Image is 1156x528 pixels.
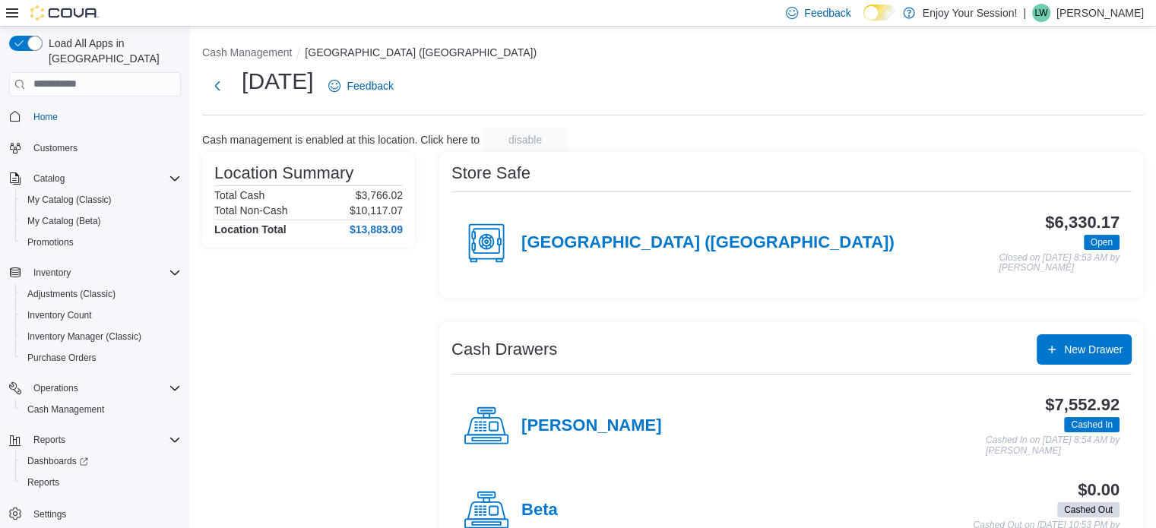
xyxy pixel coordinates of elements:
h4: [PERSON_NAME] [521,416,661,436]
span: Cashed In [1064,417,1120,432]
nav: An example of EuiBreadcrumbs [202,45,1144,63]
h4: Beta [521,501,558,520]
button: Reports [27,431,71,449]
span: Operations [27,379,181,397]
a: Dashboards [15,451,187,472]
span: Reports [27,431,181,449]
button: Cash Management [15,399,187,420]
h4: Location Total [214,223,287,236]
p: [PERSON_NAME] [1056,4,1144,22]
span: Catalog [33,172,65,185]
img: Cova [30,5,99,21]
h3: $6,330.17 [1045,213,1120,232]
button: Inventory [3,262,187,283]
button: Next [202,71,233,101]
h3: Store Safe [451,164,530,182]
span: Reports [21,473,181,492]
span: Inventory Count [21,306,181,324]
input: Dark Mode [863,5,895,21]
span: My Catalog (Classic) [27,194,112,206]
span: Customers [27,138,181,157]
h4: [GEOGRAPHIC_DATA] ([GEOGRAPHIC_DATA]) [521,233,895,253]
span: Purchase Orders [21,349,181,367]
span: Inventory Count [27,309,92,321]
a: Feedback [322,71,399,101]
a: Reports [21,473,65,492]
button: [GEOGRAPHIC_DATA] ([GEOGRAPHIC_DATA]) [305,46,537,58]
a: Cash Management [21,400,110,419]
span: Reports [33,434,65,446]
button: Cash Management [202,46,292,58]
h6: Total Cash [214,189,264,201]
button: Reports [3,429,187,451]
span: Feedback [804,5,850,21]
p: Closed on [DATE] 8:53 AM by [PERSON_NAME] [999,253,1120,273]
button: Purchase Orders [15,347,187,368]
span: LW [1034,4,1047,22]
span: Adjustments (Classic) [27,288,116,300]
h3: $7,552.92 [1045,396,1120,414]
p: | [1023,4,1026,22]
span: Feedback [347,78,393,93]
span: Settings [33,508,66,520]
button: New Drawer [1037,334,1132,365]
a: Settings [27,505,72,523]
h4: $13,883.09 [350,223,403,236]
span: Open [1091,236,1113,249]
button: Operations [27,379,84,397]
p: Cash management is enabled at this location. Click here to [202,134,480,146]
span: Inventory [27,264,181,282]
p: $3,766.02 [356,189,403,201]
span: Home [33,111,58,123]
button: Inventory Count [15,305,187,326]
span: Dashboards [21,452,181,470]
button: My Catalog (Beta) [15,210,187,232]
a: Dashboards [21,452,94,470]
a: My Catalog (Classic) [21,191,118,209]
button: Home [3,106,187,128]
a: Promotions [21,233,80,251]
span: Adjustments (Classic) [21,285,181,303]
a: Inventory Count [21,306,98,324]
span: Customers [33,142,78,154]
span: Open [1084,235,1120,250]
span: Cash Management [21,400,181,419]
button: Catalog [3,168,187,189]
span: Settings [27,504,181,523]
span: Inventory Manager (Classic) [21,327,181,346]
span: My Catalog (Classic) [21,191,181,209]
span: My Catalog (Beta) [27,215,101,227]
p: $10,117.07 [350,204,403,217]
span: Reports [27,476,59,488]
span: Load All Apps in [GEOGRAPHIC_DATA] [43,36,181,66]
button: Settings [3,502,187,524]
h6: Total Non-Cash [214,204,288,217]
a: Customers [27,139,84,157]
h3: $0.00 [1078,481,1120,499]
p: Cashed In on [DATE] 8:54 AM by [PERSON_NAME] [986,435,1120,456]
div: Liam Wells [1032,4,1050,22]
button: My Catalog (Classic) [15,189,187,210]
button: Customers [3,137,187,159]
span: My Catalog (Beta) [21,212,181,230]
span: New Drawer [1064,342,1123,357]
span: Inventory Manager (Classic) [27,330,141,343]
span: Cashed Out [1057,502,1120,517]
button: Promotions [15,232,187,253]
span: Cashed In [1071,418,1113,432]
a: Adjustments (Classic) [21,285,122,303]
button: disable [483,128,568,152]
button: Adjustments (Classic) [15,283,187,305]
button: Operations [3,378,187,399]
p: Enjoy Your Session! [923,4,1018,22]
span: Operations [33,382,78,394]
button: Reports [15,472,187,493]
span: Cash Management [27,403,104,416]
span: Purchase Orders [27,352,97,364]
span: Promotions [27,236,74,248]
button: Inventory Manager (Classic) [15,326,187,347]
a: My Catalog (Beta) [21,212,107,230]
a: Inventory Manager (Classic) [21,327,147,346]
span: Inventory [33,267,71,279]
